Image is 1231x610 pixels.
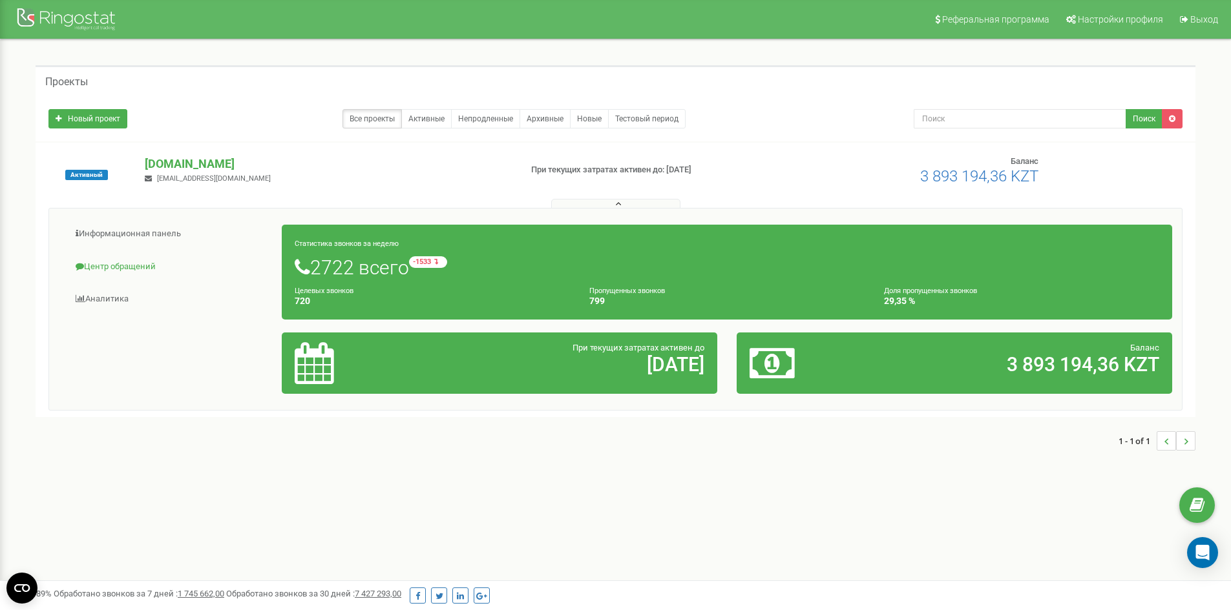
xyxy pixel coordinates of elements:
span: Выход [1190,14,1218,25]
span: 1 - 1 of 1 [1119,431,1157,451]
span: [EMAIL_ADDRESS][DOMAIN_NAME] [157,174,271,183]
a: Активные [401,109,452,128]
h4: 799 [589,296,865,306]
h4: 29,35 % [884,296,1159,306]
span: Обработано звонков за 30 дней : [226,589,401,598]
a: Архивные [520,109,571,128]
input: Поиск [914,109,1126,128]
a: Новые [570,109,609,128]
small: -1533 [409,256,447,268]
p: [DOMAIN_NAME] [145,156,510,172]
span: 3 893 194,36 KZT [920,167,1038,185]
small: Целевых звонков [295,287,353,295]
a: Аналитика [59,283,282,315]
button: Поиск [1126,109,1163,128]
small: Пропущенных звонков [589,287,665,295]
u: 1 745 662,00 [178,589,224,598]
a: Центр обращений [59,251,282,283]
h2: [DATE] [437,354,704,375]
h4: 720 [295,296,570,306]
h5: Проекты [45,76,88,88]
u: 7 427 293,00 [355,589,401,598]
a: Информационная панель [59,218,282,250]
span: Баланс [1011,156,1038,166]
small: Статистика звонков за неделю [295,239,399,248]
h2: 3 893 194,36 KZT [892,354,1159,375]
span: Активный [65,170,108,180]
span: Реферальная программа [942,14,1049,25]
nav: ... [1119,418,1195,463]
a: Непродленные [451,109,520,128]
a: Все проекты [342,109,402,128]
span: Баланс [1130,343,1159,352]
div: Open Intercom Messenger [1187,537,1218,568]
a: Тестовый период [608,109,686,128]
span: Обработано звонков за 7 дней : [54,589,224,598]
a: Новый проект [48,109,127,128]
p: При текущих затратах активен до: [DATE] [531,164,800,176]
span: Настройки профиля [1078,14,1163,25]
h1: 2722 всего [295,256,1159,278]
span: При текущих затратах активен до [573,343,704,352]
button: Open CMP widget [6,573,37,604]
small: Доля пропущенных звонков [884,287,977,295]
